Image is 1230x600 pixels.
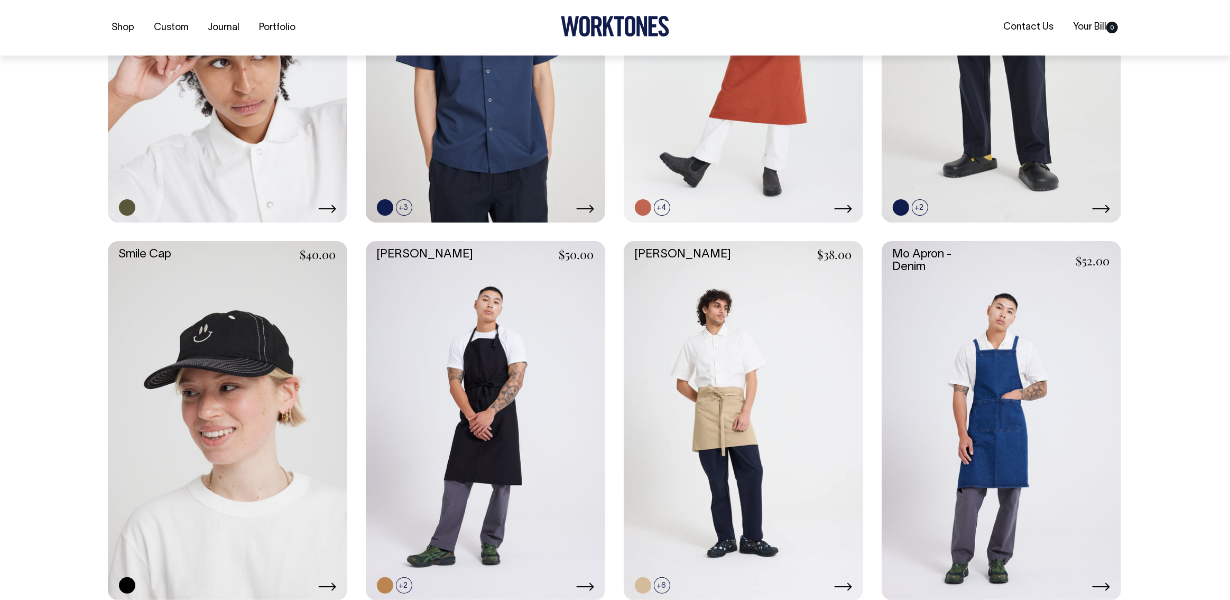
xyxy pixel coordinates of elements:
span: +2 [396,577,412,594]
span: +6 [654,577,670,594]
span: 0 [1106,22,1118,33]
a: Portfolio [255,19,300,36]
a: Shop [108,19,139,36]
span: +2 [912,199,928,216]
a: Your Bill0 [1069,19,1122,36]
a: Custom [150,19,193,36]
span: +4 [654,199,670,216]
a: Journal [204,19,244,36]
a: Contact Us [999,19,1058,36]
span: +3 [396,199,412,216]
